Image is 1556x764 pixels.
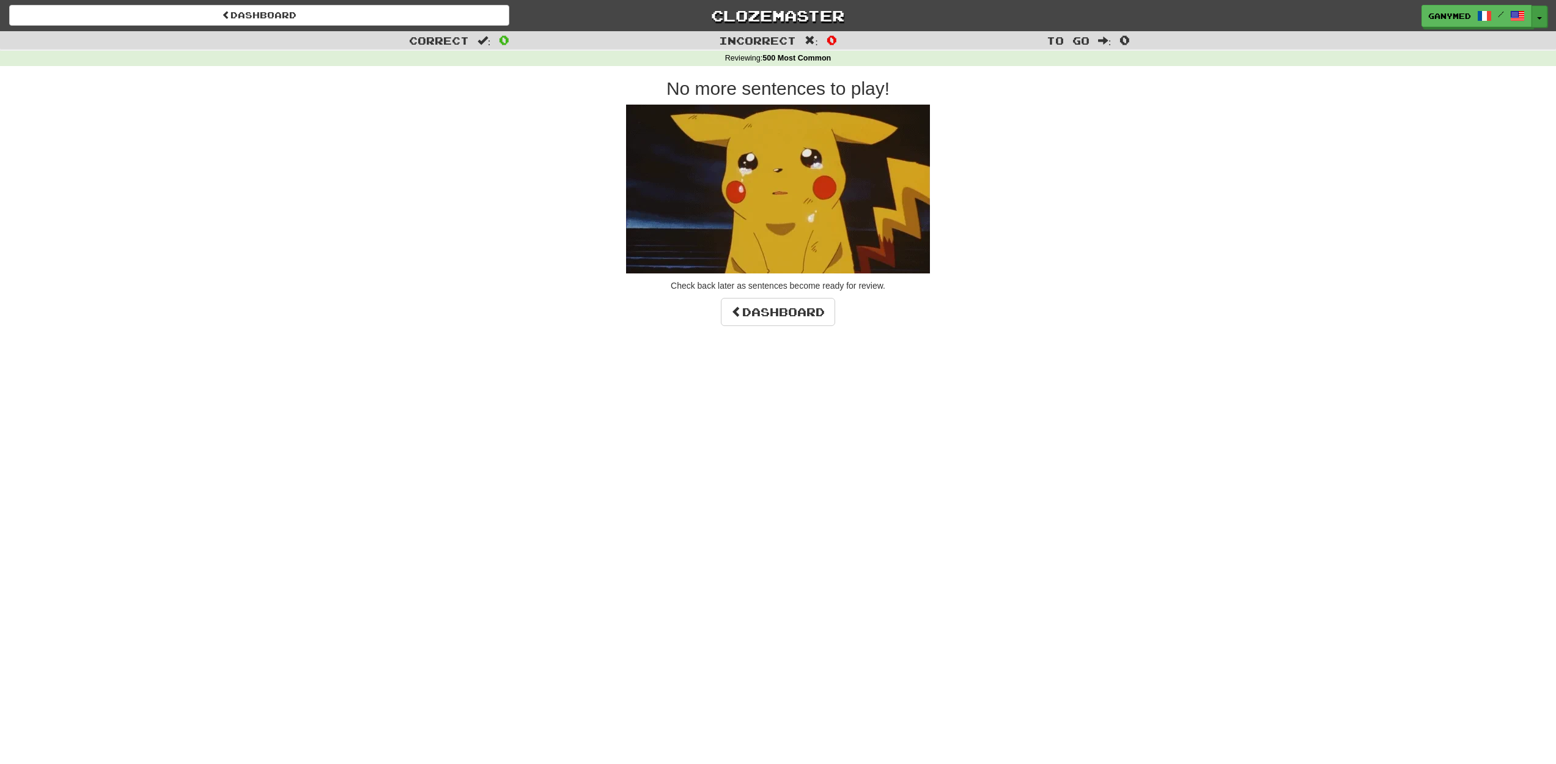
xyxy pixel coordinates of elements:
[626,105,930,273] img: sad-pikachu.gif
[499,32,509,47] span: 0
[1428,10,1471,21] span: ganymed
[762,54,831,62] strong: 500 Most Common
[827,32,837,47] span: 0
[477,35,491,46] span: :
[528,5,1028,26] a: Clozemaster
[430,280,1127,292] p: Check back later as sentences become ready for review.
[409,34,469,46] span: Correct
[430,78,1127,98] h2: No more sentences to play!
[719,34,796,46] span: Incorrect
[1098,35,1112,46] span: :
[9,5,509,26] a: Dashboard
[1119,32,1130,47] span: 0
[805,35,818,46] span: :
[1421,5,1532,27] a: ganymed /
[1498,10,1504,18] span: /
[1047,34,1090,46] span: To go
[721,298,835,326] a: Dashboard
